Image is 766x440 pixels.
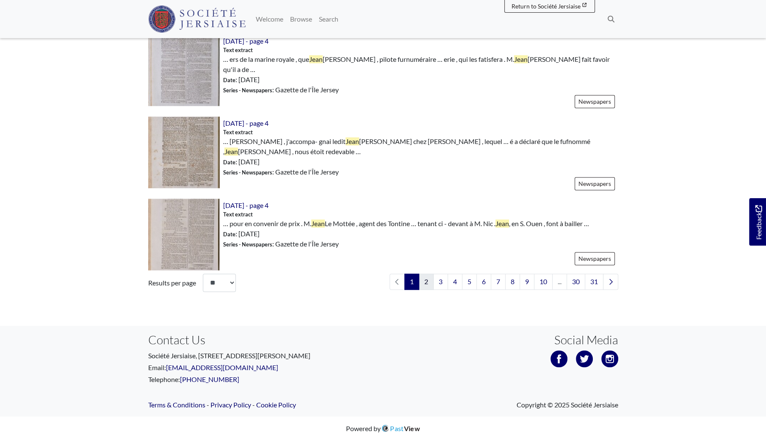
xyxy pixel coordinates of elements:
[148,6,246,33] img: Société Jersiaise
[210,400,251,408] a: Privacy Policy
[311,219,325,227] span: Jean
[554,332,618,347] h3: Social Media
[585,274,603,290] a: Goto page 31
[148,374,377,384] p: Telephone:
[223,239,339,249] span: : Gazette de l'Île Jersey
[512,3,581,10] span: Return to Société Jersiaise
[390,274,405,290] li: Previous page
[346,137,359,145] span: Jean
[520,274,534,290] a: Goto page 9
[603,274,618,290] a: Next page
[223,75,260,85] span: : [DATE]
[180,375,239,383] a: [PHONE_NUMBER]
[252,11,287,28] a: Welcome
[223,241,272,248] span: Series - Newspapers
[148,400,205,408] a: Terms & Conditions
[166,363,278,371] a: [EMAIL_ADDRESS][DOMAIN_NAME]
[148,278,196,288] label: Results per page
[517,399,618,410] span: Copyright © 2025 Société Jersiaise
[223,119,268,127] a: [DATE] - page 4
[567,274,585,290] a: Goto page 30
[223,136,618,157] span: … [PERSON_NAME] , j'accompa- gnai ledit [PERSON_NAME] chez [PERSON_NAME] , lequel … é a déclaré q...
[315,11,342,28] a: Search
[256,400,296,408] a: Cookie Policy
[386,274,618,292] nav: pagination
[148,332,377,347] h3: Contact Us
[476,274,491,290] a: Goto page 6
[148,199,220,270] img: 24th September 1796 - page 4
[404,424,420,432] span: View
[223,85,339,95] span: : Gazette de l'Île Jersey
[495,219,509,227] span: Jean
[753,205,763,239] span: Feedback
[462,274,477,290] a: Goto page 5
[223,201,268,209] a: [DATE] - page 4
[419,274,434,290] a: Goto page 2
[575,252,615,265] a: Newspapers
[223,210,253,219] span: Text extract
[224,147,238,155] span: Jean
[505,274,520,290] a: Goto page 8
[223,169,272,176] span: Series - Newspapers
[223,167,339,177] span: : Gazette de l'Île Jersey
[381,424,420,432] a: PastView
[148,362,377,372] p: Email:
[223,77,235,83] span: Date
[514,55,528,63] span: Jean
[390,424,420,432] span: Past
[148,116,220,188] img: 16th April 1796 - page 4
[346,423,420,433] div: Powered by
[223,157,260,167] span: : [DATE]
[309,55,323,63] span: Jean
[575,177,615,190] a: Newspapers
[287,11,315,28] a: Browse
[223,229,260,239] span: : [DATE]
[223,37,268,45] a: [DATE] - page 4
[148,3,246,35] a: Société Jersiaise logo
[223,46,253,54] span: Text extract
[148,350,377,360] p: Société Jersiaise, [STREET_ADDRESS][PERSON_NAME]
[223,87,272,94] span: Series - Newspapers
[491,274,506,290] a: Goto page 7
[575,95,615,108] a: Newspapers
[223,128,253,136] span: Text extract
[433,274,448,290] a: Goto page 3
[223,231,235,238] span: Date
[534,274,553,290] a: Goto page 10
[148,34,220,106] img: 16th January 1796 - page 4
[223,54,618,75] span: … ers de la marine royale , que [PERSON_NAME] , pilote furnuméraire … erie , qui les fatisfera . ...
[448,274,462,290] a: Goto page 4
[223,219,589,229] span: … pour en convenir de prix . M. Le Mottée , agent des Tontine … tenant ci - devant à M. Nic . , e...
[223,159,235,166] span: Date
[404,274,419,290] span: Goto page 1
[749,198,766,246] a: Would you like to provide feedback?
